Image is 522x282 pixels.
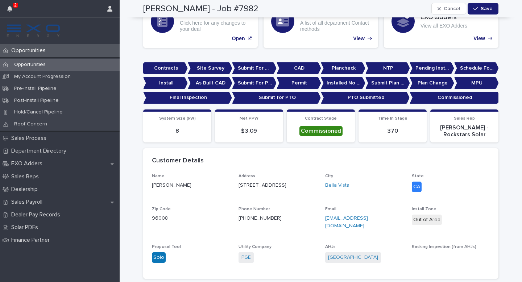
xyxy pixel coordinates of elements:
span: Time In Stage [378,116,407,121]
p: Install [143,77,188,89]
p: Open [232,36,245,42]
h2: [PERSON_NAME] - Job #7982 [143,4,258,14]
p: Submit Plan Change [365,77,410,89]
span: AHJs [325,245,336,249]
p: Solar PDFs [8,224,44,231]
p: Opportunities [8,47,51,54]
span: Proposal Tool [152,245,181,249]
a: [EMAIL_ADDRESS][DOMAIN_NAME] [325,216,368,228]
p: Dealer Pay Records [8,211,66,218]
p: - [412,252,490,260]
img: FKS5r6ZBThi8E5hshIGi [6,24,61,38]
div: Out of Area [412,215,442,225]
p: PTO Submitted [321,92,410,104]
p: View all EXO Adders [420,23,467,29]
a: PGE [241,254,251,261]
p: Roof Concern [8,121,53,127]
span: Save [481,6,493,11]
span: Racking Inspection (from AHJs) [412,245,476,249]
h2: Customer Details [152,157,204,165]
button: Save [468,3,498,14]
span: Install Zone [412,207,436,211]
span: Net PPW [240,116,258,121]
div: Commissioned [299,126,343,136]
p: Contracts [143,62,188,74]
h3: EXO Adders [420,14,467,22]
p: View [473,36,485,42]
p: 2 [14,3,17,8]
p: CAD [277,62,321,74]
p: 96008 [152,215,230,222]
p: Pending Install Task [410,62,454,74]
span: City [325,174,333,178]
a: [PHONE_NUMBER] [239,216,282,221]
p: My Account Progression [8,74,76,80]
p: Site Survey [188,62,232,74]
span: Zip Code [152,207,171,211]
p: 370 [363,128,422,134]
p: Schedule For Install [454,62,499,74]
span: Address [239,174,255,178]
button: Cancel [431,3,466,14]
div: Solo [152,252,166,263]
p: As Built CAD [188,77,232,89]
p: Department Directory [8,148,72,154]
p: [PERSON_NAME] [152,182,230,189]
span: Cancel [444,6,460,11]
p: Installed No Permit [321,77,365,89]
a: Bella Vista [325,182,349,189]
p: A list of all department Contact methods [300,20,370,32]
p: NTP [365,62,410,74]
span: State [412,174,424,178]
p: Sales Reps [8,173,45,180]
p: Submit For CAD [232,62,277,74]
p: Dealership [8,186,43,193]
a: [GEOGRAPHIC_DATA] [328,254,378,261]
p: Submit For Permit [232,77,277,89]
span: Utility Company [239,245,272,249]
span: Phone Number [239,207,270,211]
p: Sales Process [8,135,52,142]
p: Final Inspection [143,92,232,104]
p: Submit for PTO [232,92,321,104]
p: [PERSON_NAME] - Rockstars Solar [435,124,494,138]
div: 2 [7,4,17,17]
p: MPU [454,77,499,89]
p: Hold/Cancel Pipeline [8,109,69,115]
span: Name [152,174,165,178]
span: System Size (kW) [159,116,196,121]
p: Commissioned [410,92,498,104]
span: Contract Stage [305,116,337,121]
p: [STREET_ADDRESS] [239,182,286,189]
p: Opportunities [8,62,51,68]
p: View [353,36,365,42]
p: $ 3.09 [219,128,279,134]
p: Plancheck [321,62,365,74]
p: Permit [277,77,321,89]
p: 8 [148,128,207,134]
span: Sales Rep [454,116,475,121]
p: Post-Install Pipeline [8,98,65,104]
div: CA [412,182,422,192]
p: Finance Partner [8,237,55,244]
span: Email [325,207,336,211]
p: Pre-Install Pipeline [8,86,62,92]
p: Sales Payroll [8,199,48,206]
p: Plan Change [410,77,454,89]
p: EXO Adders [8,160,48,167]
p: Click here for any changes to your deal [180,20,250,32]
